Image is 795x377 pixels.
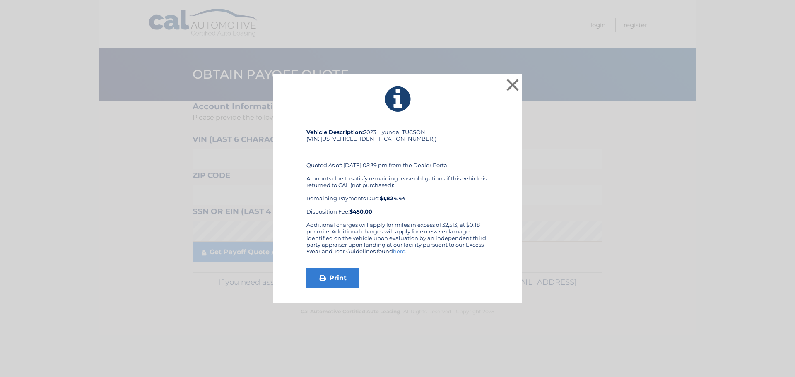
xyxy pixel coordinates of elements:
div: Amounts due to satisfy remaining lease obligations if this vehicle is returned to CAL (not purcha... [306,175,489,215]
div: 2023 Hyundai TUCSON (VIN: [US_VEHICLE_IDENTIFICATION_NUMBER]) Quoted As of: [DATE] 05:39 pm from ... [306,129,489,221]
a: here [393,248,405,255]
strong: $450.00 [349,208,372,215]
b: $1,824.44 [380,195,406,202]
a: Print [306,268,359,288]
button: × [504,77,521,93]
div: Additional charges will apply for miles in excess of 32,513, at $0.18 per mile. Additional charge... [306,221,489,261]
strong: Vehicle Description: [306,129,364,135]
